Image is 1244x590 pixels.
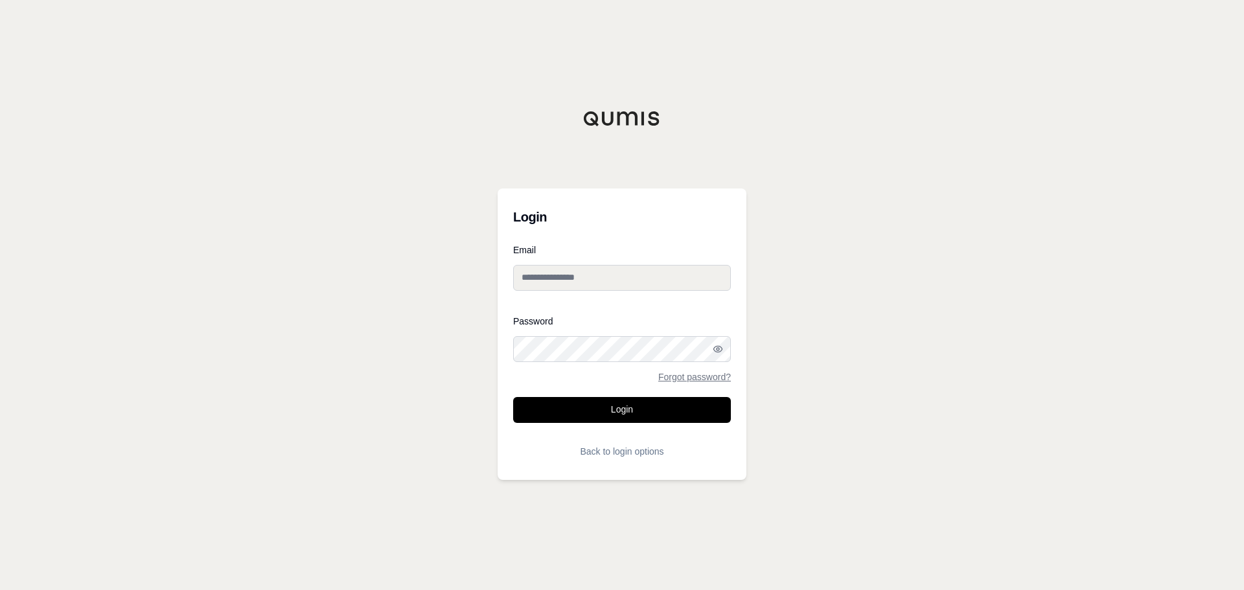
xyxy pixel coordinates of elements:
[513,204,731,230] h3: Login
[513,397,731,423] button: Login
[658,372,731,381] a: Forgot password?
[513,245,731,255] label: Email
[513,317,731,326] label: Password
[513,438,731,464] button: Back to login options
[583,111,661,126] img: Qumis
